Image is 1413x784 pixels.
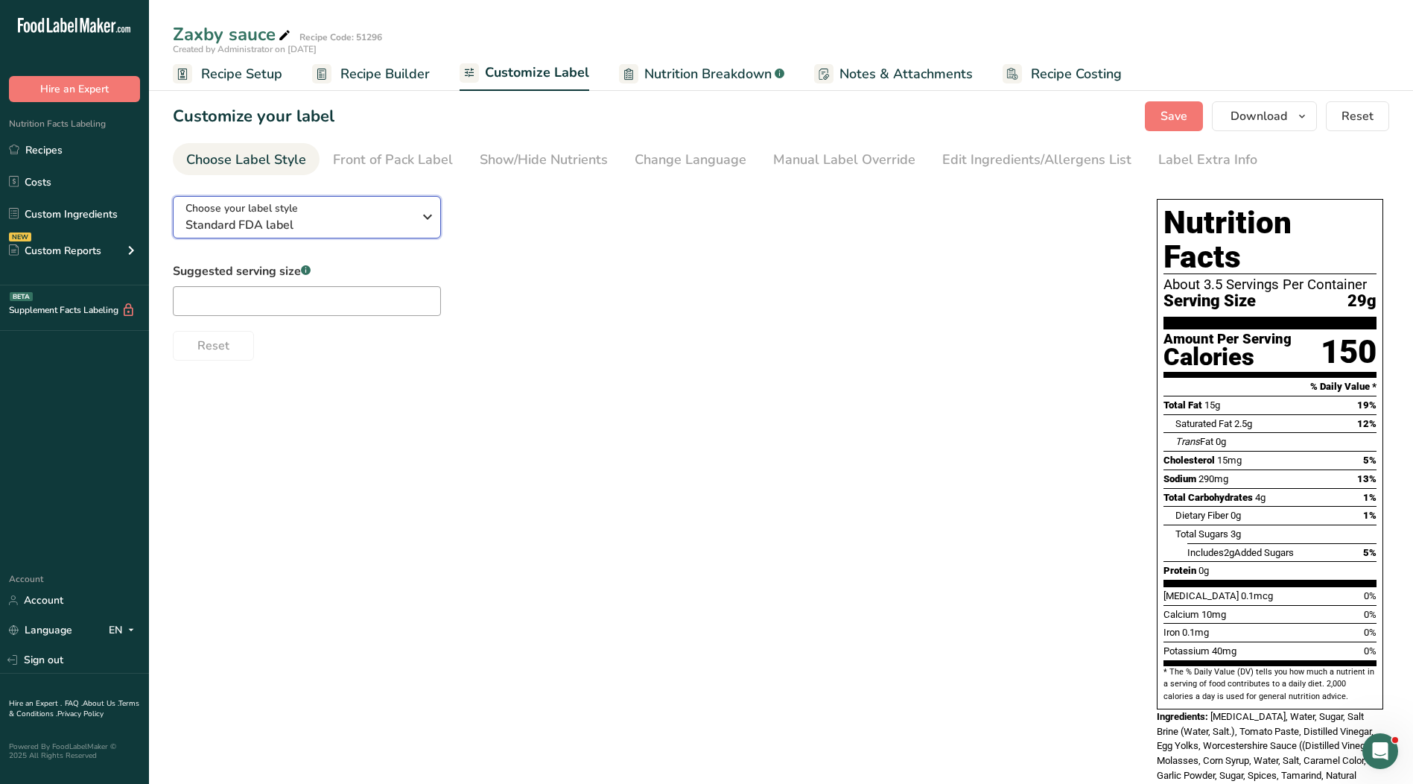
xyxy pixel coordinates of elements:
div: Powered By FoodLabelMaker © 2025 All Rights Reserved [9,742,140,760]
section: % Daily Value * [1163,378,1377,396]
span: Protein [1163,565,1196,576]
span: Calcium [1163,609,1199,620]
div: 150 [1321,332,1377,372]
a: Recipe Setup [173,57,282,91]
span: Recipe Setup [201,64,282,84]
span: 4g [1255,492,1266,503]
span: Created by Administrator on [DATE] [173,43,317,55]
a: Privacy Policy [57,709,104,719]
div: Amount Per Serving [1163,332,1292,347]
span: Recipe Builder [340,64,430,84]
a: Recipe Builder [312,57,430,91]
div: About 3.5 Servings Per Container [1163,277,1377,292]
span: Download [1231,107,1287,125]
span: Reset [1341,107,1374,125]
a: Customize Label [460,56,589,92]
span: Saturated Fat [1175,418,1232,429]
h1: Customize your label [173,104,334,129]
div: Front of Pack Label [333,150,453,170]
span: Total Carbohydrates [1163,492,1253,503]
span: 0g [1216,436,1226,447]
span: Potassium [1163,645,1210,657]
span: 3g [1231,528,1241,540]
span: 12% [1357,418,1377,429]
span: Includes Added Sugars [1187,547,1294,558]
span: 10mg [1201,609,1226,620]
div: Choose Label Style [186,150,306,170]
span: 13% [1357,473,1377,484]
span: 0g [1231,510,1241,521]
a: Notes & Attachments [814,57,973,91]
button: Reset [173,331,254,361]
span: 15mg [1217,455,1242,466]
div: Recipe Code: 51296 [299,31,382,44]
span: Nutrition Breakdown [644,64,772,84]
label: Suggested serving size [173,262,441,280]
button: Reset [1326,101,1389,131]
span: 1% [1363,492,1377,503]
a: Language [9,617,72,643]
div: Change Language [635,150,746,170]
h1: Nutrition Facts [1163,206,1377,274]
span: Ingredients: [1157,711,1208,722]
span: [MEDICAL_DATA] [1163,590,1239,601]
span: 0g [1198,565,1209,576]
div: NEW [9,233,31,241]
span: Choose your label style [185,200,298,216]
span: Customize Label [485,63,589,83]
button: Download [1212,101,1317,131]
div: Zaxby sauce [173,21,293,48]
span: Serving Size [1163,292,1256,311]
div: Edit Ingredients/Allergens List [942,150,1131,170]
span: Notes & Attachments [839,64,973,84]
div: Calories [1163,347,1292,368]
span: Cholesterol [1163,455,1215,466]
div: Custom Reports [9,243,101,259]
span: Reset [197,337,229,355]
span: Sodium [1163,473,1196,484]
a: Terms & Conditions . [9,698,139,719]
span: 29g [1347,292,1377,311]
span: 5% [1363,547,1377,558]
a: About Us . [83,698,118,709]
button: Choose your label style Standard FDA label [173,196,441,238]
div: BETA [10,292,33,301]
span: Standard FDA label [185,216,413,234]
span: Total Fat [1163,399,1202,411]
span: Save [1160,107,1187,125]
span: 1% [1363,510,1377,521]
div: Manual Label Override [773,150,915,170]
span: 0% [1364,645,1377,657]
span: Recipe Costing [1031,64,1122,84]
span: 290mg [1198,473,1228,484]
span: 0% [1364,627,1377,638]
span: 2g [1224,547,1234,558]
span: 0% [1364,590,1377,601]
span: Total Sugars [1175,528,1228,540]
span: 0% [1364,609,1377,620]
iframe: Intercom live chat [1362,733,1398,769]
span: 15g [1204,399,1220,411]
div: EN [109,622,140,639]
span: 0.1mcg [1241,590,1273,601]
span: 40mg [1212,645,1236,657]
div: Label Extra Info [1158,150,1257,170]
a: Recipe Costing [1003,57,1122,91]
div: Show/Hide Nutrients [480,150,608,170]
span: 5% [1363,455,1377,466]
span: Iron [1163,627,1180,638]
span: 2.5g [1234,418,1252,429]
span: 0.1mg [1182,627,1209,638]
span: Fat [1175,436,1213,447]
a: Nutrition Breakdown [619,57,784,91]
button: Hire an Expert [9,76,140,102]
section: * The % Daily Value (DV) tells you how much a nutrient in a serving of food contributes to a dail... [1163,666,1377,703]
button: Save [1145,101,1203,131]
i: Trans [1175,436,1200,447]
a: FAQ . [65,698,83,709]
span: 19% [1357,399,1377,411]
span: Dietary Fiber [1175,510,1228,521]
a: Hire an Expert . [9,698,62,709]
